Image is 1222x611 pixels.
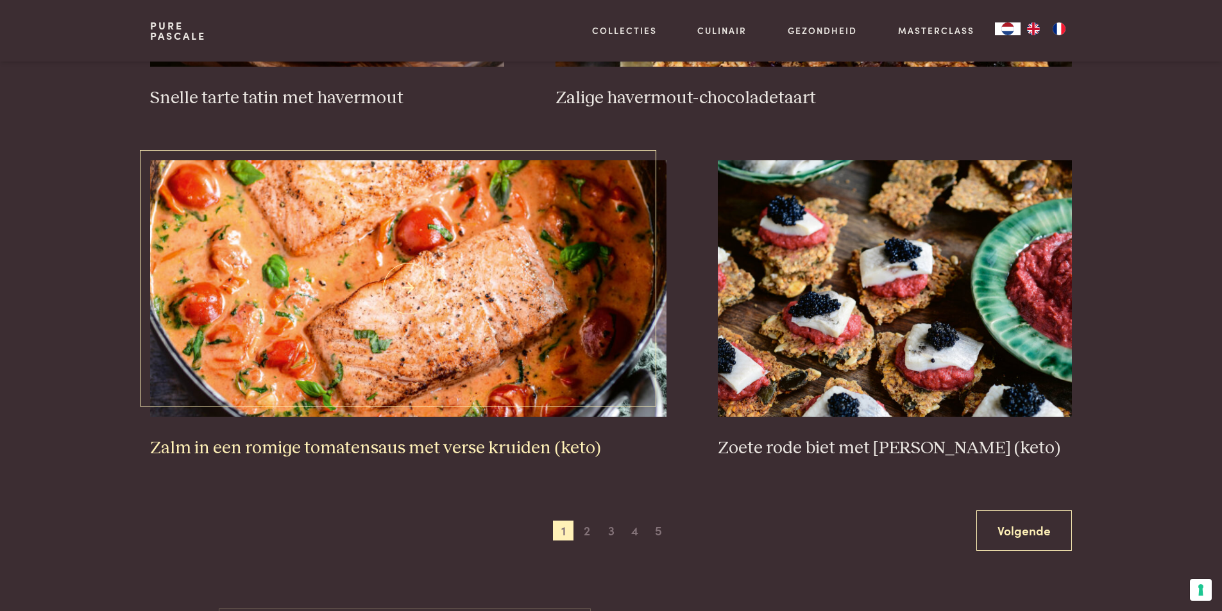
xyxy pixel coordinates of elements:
h3: Zalm in een romige tomatensaus met verse kruiden (keto) [150,437,666,460]
a: Collecties [592,24,657,37]
a: PurePascale [150,21,206,41]
a: Culinair [697,24,747,37]
span: 4 [625,521,645,541]
a: Masterclass [898,24,974,37]
h3: Zoete rode biet met [PERSON_NAME] (keto) [718,437,1072,460]
a: Gezondheid [788,24,857,37]
button: Uw voorkeuren voor toestemming voor trackingtechnologieën [1190,579,1212,601]
span: 3 [601,521,622,541]
a: Zalm in een romige tomatensaus met verse kruiden (keto) Zalm in een romige tomatensaus met verse ... [150,160,666,459]
ul: Language list [1021,22,1072,35]
a: EN [1021,22,1046,35]
a: NL [995,22,1021,35]
span: 1 [553,521,573,541]
span: 5 [649,521,669,541]
h3: Zalige havermout-chocoladetaart [556,87,1072,110]
a: FR [1046,22,1072,35]
aside: Language selected: Nederlands [995,22,1072,35]
img: Zoete rode biet met zure haring (keto) [718,160,1072,417]
h3: Snelle tarte tatin met havermout [150,87,504,110]
a: Volgende [976,510,1072,551]
span: 2 [577,521,597,541]
div: Language [995,22,1021,35]
a: Zoete rode biet met zure haring (keto) Zoete rode biet met [PERSON_NAME] (keto) [718,160,1072,459]
img: Zalm in een romige tomatensaus met verse kruiden (keto) [150,160,666,417]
